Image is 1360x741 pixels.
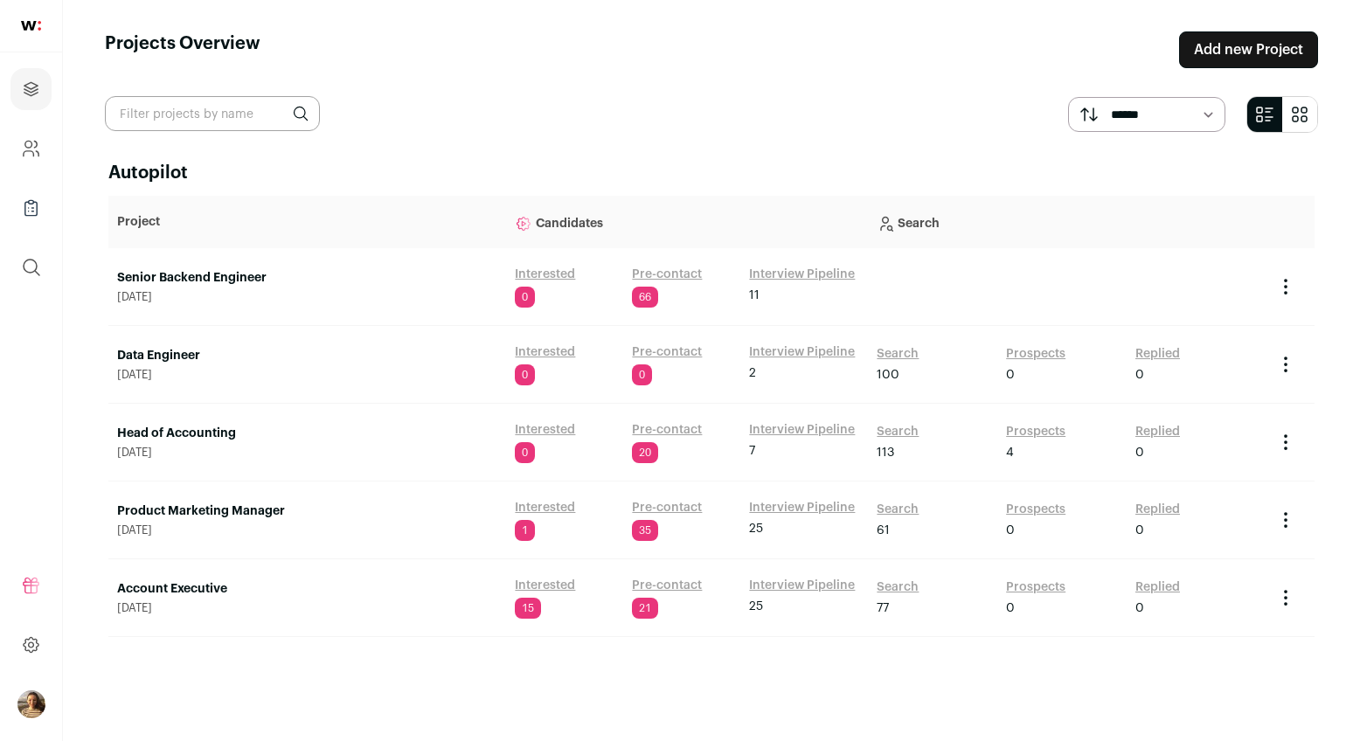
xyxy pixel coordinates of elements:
a: Add new Project [1179,31,1318,68]
span: [DATE] [117,601,497,615]
a: Pre-contact [632,499,702,516]
a: Search [877,423,919,440]
a: Account Executive [117,580,497,598]
span: [DATE] [117,368,497,382]
span: 100 [877,366,899,384]
span: 0 [1135,522,1144,539]
span: 35 [632,520,658,541]
a: Head of Accounting [117,425,497,442]
h1: Projects Overview [105,31,260,68]
a: Prospects [1006,345,1065,363]
a: Interview Pipeline [749,577,855,594]
a: Prospects [1006,578,1065,596]
span: [DATE] [117,290,497,304]
input: Filter projects by name [105,96,320,131]
a: Replied [1135,423,1180,440]
p: Search [877,204,1257,239]
span: 77 [877,599,889,617]
span: 25 [749,598,763,615]
span: 7 [749,442,755,460]
span: 2 [749,364,756,382]
a: Interested [515,499,575,516]
a: Search [877,345,919,363]
a: Projects [10,68,52,110]
a: Company and ATS Settings [10,128,52,170]
button: Project Actions [1275,354,1296,375]
button: Project Actions [1275,509,1296,530]
span: 11 [749,287,760,304]
button: Project Actions [1275,432,1296,453]
a: Search [877,501,919,518]
a: Prospects [1006,501,1065,518]
p: Candidates [515,204,859,239]
a: Pre-contact [632,266,702,283]
a: Pre-contact [632,343,702,361]
button: Project Actions [1275,587,1296,608]
span: 0 [1135,599,1144,617]
span: 1 [515,520,535,541]
span: [DATE] [117,523,497,537]
span: 61 [877,522,890,539]
h2: Autopilot [108,161,1315,185]
span: 25 [749,520,763,537]
span: 0 [1135,366,1144,384]
a: Pre-contact [632,421,702,439]
a: Interested [515,577,575,594]
button: Open dropdown [17,690,45,718]
span: 20 [632,442,658,463]
img: wellfound-shorthand-0d5821cbd27db2630d0214b213865d53afaa358527fdda9d0ea32b1df1b89c2c.svg [21,21,41,31]
a: Prospects [1006,423,1065,440]
span: 4 [1006,444,1014,461]
p: Project [117,213,497,231]
button: Project Actions [1275,276,1296,297]
span: 0 [632,364,652,385]
a: Interested [515,421,575,439]
span: 0 [515,442,535,463]
a: Replied [1135,501,1180,518]
img: 10168268-medium_jpg [17,690,45,718]
a: Replied [1135,345,1180,363]
a: Product Marketing Manager [117,502,497,520]
a: Interested [515,266,575,283]
a: Interested [515,343,575,361]
span: 0 [515,364,535,385]
a: Search [877,578,919,596]
a: Company Lists [10,187,52,229]
span: 0 [1006,366,1015,384]
a: Data Engineer [117,347,497,364]
span: 0 [1006,599,1015,617]
span: 66 [632,287,658,308]
span: [DATE] [117,446,497,460]
a: Interview Pipeline [749,421,855,439]
a: Senior Backend Engineer [117,269,497,287]
span: 113 [877,444,894,461]
span: 0 [1006,522,1015,539]
a: Pre-contact [632,577,702,594]
span: 21 [632,598,658,619]
a: Interview Pipeline [749,499,855,516]
span: 15 [515,598,541,619]
a: Replied [1135,578,1180,596]
a: Interview Pipeline [749,266,855,283]
a: Interview Pipeline [749,343,855,361]
span: 0 [1135,444,1144,461]
span: 0 [515,287,535,308]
